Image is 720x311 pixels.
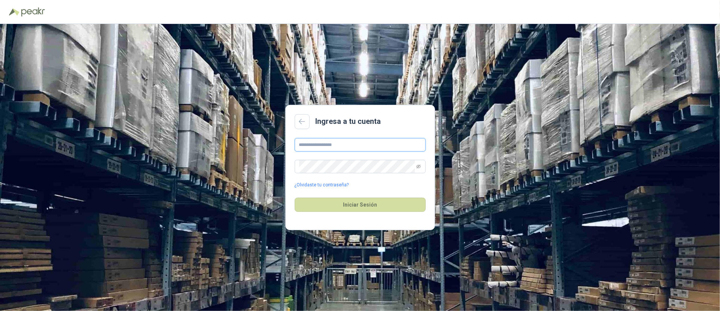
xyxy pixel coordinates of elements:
[9,8,19,16] img: Logo
[295,182,349,189] a: ¿Olvidaste tu contraseña?
[295,198,426,212] button: Iniciar Sesión
[21,7,45,16] img: Peakr
[416,164,421,169] span: eye-invisible
[316,116,381,127] h2: Ingresa a tu cuenta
